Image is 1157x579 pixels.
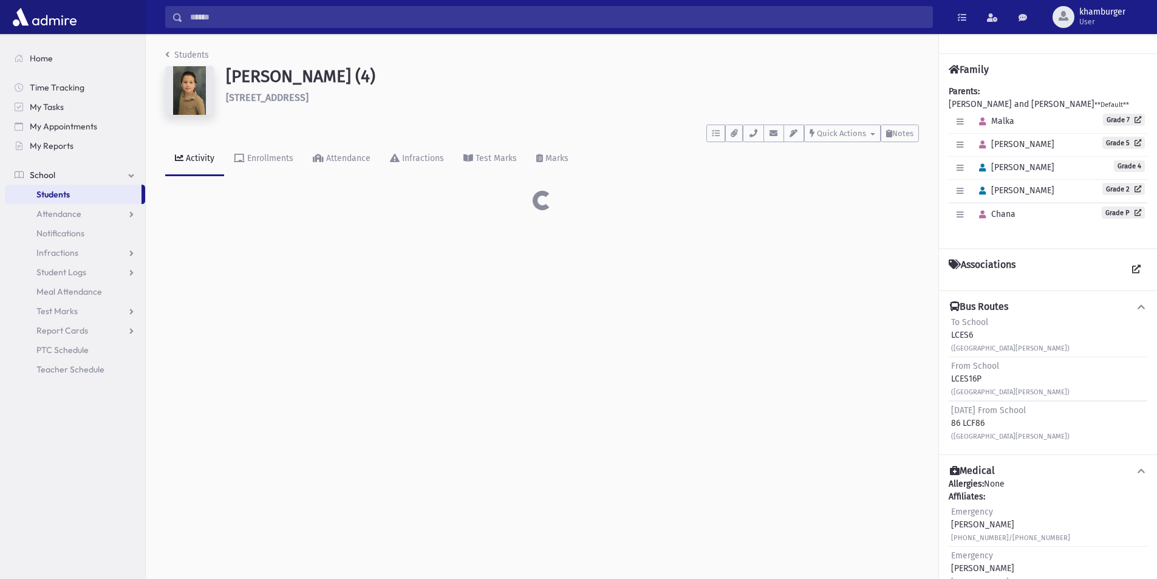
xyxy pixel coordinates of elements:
small: ([GEOGRAPHIC_DATA][PERSON_NAME]) [951,433,1070,440]
a: Grade P [1102,207,1145,219]
a: Home [5,49,145,68]
h4: Bus Routes [950,301,1008,313]
span: Chana [974,209,1015,219]
span: Infractions [36,247,78,258]
span: [PERSON_NAME] [974,162,1054,173]
div: 86 LCF86 [951,404,1070,442]
span: [PERSON_NAME] [974,185,1054,196]
h4: Family [949,64,989,75]
span: Teacher Schedule [36,364,104,375]
b: Allergies: [949,479,984,489]
a: My Appointments [5,117,145,136]
a: Student Logs [5,262,145,282]
a: Activity [165,142,224,176]
a: Infractions [5,243,145,262]
a: Test Marks [454,142,527,176]
span: Test Marks [36,306,78,317]
div: Infractions [400,153,444,163]
a: Attendance [5,204,145,224]
span: PTC Schedule [36,344,89,355]
span: Report Cards [36,325,88,336]
span: Notifications [36,228,84,239]
a: My Reports [5,136,145,156]
span: From School [951,361,999,371]
input: Search [183,6,932,28]
button: Medical [949,465,1147,478]
a: Meal Attendance [5,282,145,301]
div: Marks [543,153,568,163]
a: PTC Schedule [5,340,145,360]
span: khamburger [1079,7,1125,17]
div: LCES6 [951,316,1070,354]
span: [DATE] From School [951,405,1026,416]
button: Notes [881,125,919,142]
span: Notes [892,129,913,138]
span: My Appointments [30,121,97,132]
span: Grade 4 [1114,160,1145,172]
span: Student Logs [36,267,86,278]
h1: [PERSON_NAME] (4) [226,66,919,87]
a: Marks [527,142,578,176]
a: Notifications [5,224,145,243]
a: School [5,165,145,185]
a: Students [165,50,209,60]
span: Emergency [951,550,993,561]
nav: breadcrumb [165,49,209,66]
a: Teacher Schedule [5,360,145,379]
span: My Tasks [30,101,64,112]
a: Grade 7 [1103,114,1145,126]
a: Infractions [380,142,454,176]
span: Attendance [36,208,81,219]
button: Quick Actions [804,125,881,142]
span: My Reports [30,140,73,151]
span: Home [30,53,53,64]
a: Grade 2 [1102,183,1145,195]
h4: Associations [949,259,1015,281]
span: User [1079,17,1125,27]
div: LCES16P [951,360,1070,398]
span: School [30,170,55,180]
div: Activity [183,153,214,163]
a: Attendance [303,142,380,176]
a: View all Associations [1125,259,1147,281]
button: Bus Routes [949,301,1147,313]
span: Emergency [951,507,993,517]
b: Parents: [949,86,980,97]
a: Test Marks [5,301,145,321]
h6: [STREET_ADDRESS] [226,92,919,103]
a: Enrollments [224,142,303,176]
div: Attendance [324,153,370,163]
span: To School [951,317,988,327]
small: [PHONE_NUMBER]/[PHONE_NUMBER] [951,534,1070,542]
small: ([GEOGRAPHIC_DATA][PERSON_NAME]) [951,344,1070,352]
small: ([GEOGRAPHIC_DATA][PERSON_NAME]) [951,388,1070,396]
span: Quick Actions [817,129,866,138]
b: Affiliates: [949,492,985,502]
span: Malka [974,116,1014,126]
a: My Tasks [5,97,145,117]
div: Enrollments [245,153,293,163]
div: Test Marks [473,153,517,163]
span: Meal Attendance [36,286,102,297]
span: Time Tracking [30,82,84,93]
span: [PERSON_NAME] [974,139,1054,149]
div: [PERSON_NAME] [951,505,1070,544]
a: Grade 5 [1102,137,1145,149]
a: Students [5,185,142,204]
a: Report Cards [5,321,145,340]
h4: Medical [950,465,995,478]
div: [PERSON_NAME] and [PERSON_NAME] [949,85,1147,239]
img: AdmirePro [10,5,80,29]
span: Students [36,189,70,200]
a: Time Tracking [5,78,145,97]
